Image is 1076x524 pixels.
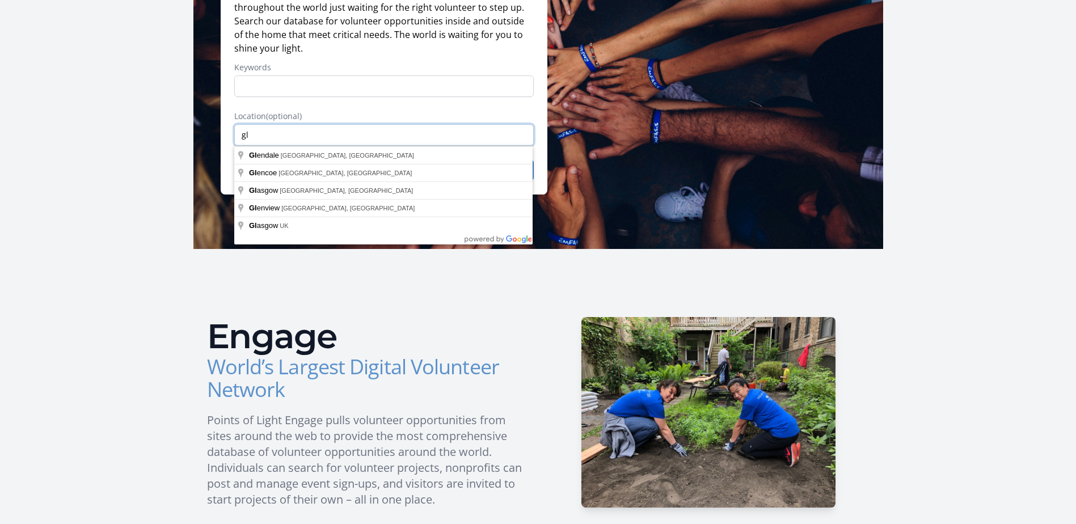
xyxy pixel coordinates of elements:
span: (optional) [266,111,302,121]
span: [GEOGRAPHIC_DATA], [GEOGRAPHIC_DATA] [281,205,415,212]
span: Gl [249,168,257,177]
input: Enter a location [234,124,534,146]
label: Location [234,111,534,122]
h3: World’s Largest Digital Volunteer Network [207,356,529,401]
img: HCSC-H_1.JPG [581,317,836,508]
span: Gl [249,221,257,230]
label: Keywords [234,62,534,73]
h2: Engage [207,319,529,353]
span: [GEOGRAPHIC_DATA], [GEOGRAPHIC_DATA] [280,187,413,194]
span: Gl [249,204,257,212]
span: encoe [249,168,279,177]
span: enview [249,204,281,212]
span: Gl [249,151,257,159]
span: UK [280,222,288,229]
span: [GEOGRAPHIC_DATA], [GEOGRAPHIC_DATA] [281,152,414,159]
span: Gl [249,186,257,195]
span: asgow [249,186,280,195]
p: Points of Light Engage pulls volunteer opportunities from sites around the web to provide the mos... [207,412,529,508]
span: [GEOGRAPHIC_DATA], [GEOGRAPHIC_DATA] [279,170,412,176]
span: asgow [249,221,280,230]
span: endale [249,151,281,159]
